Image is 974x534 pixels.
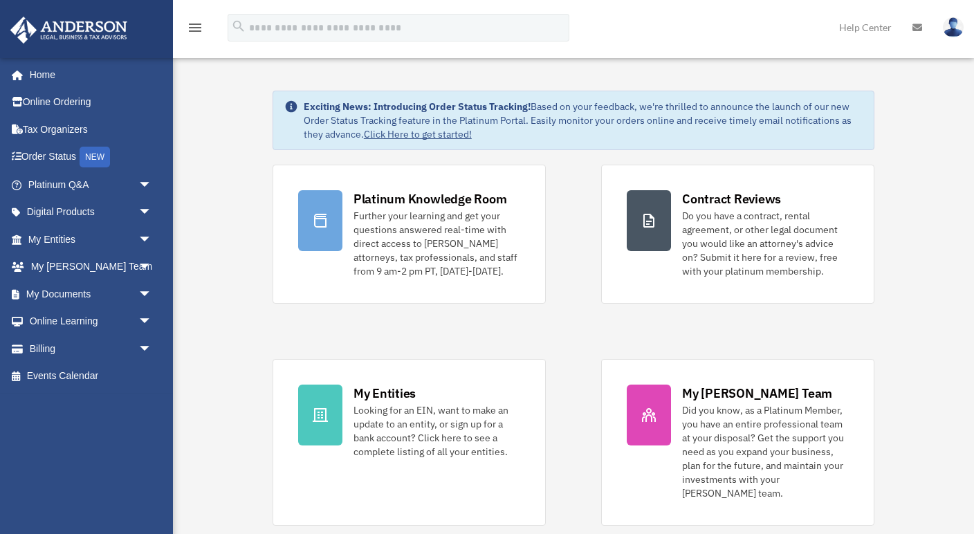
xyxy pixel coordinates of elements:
span: arrow_drop_down [138,335,166,363]
a: Online Learningarrow_drop_down [10,308,173,335]
span: arrow_drop_down [138,253,166,282]
span: arrow_drop_down [138,171,166,199]
div: My Entities [353,385,416,402]
a: menu [187,24,203,36]
span: arrow_drop_down [138,199,166,227]
span: arrow_drop_down [138,280,166,309]
a: Digital Productsarrow_drop_down [10,199,173,226]
a: Home [10,61,166,89]
a: Contract Reviews Do you have a contract, rental agreement, or other legal document you would like... [601,165,874,304]
div: Platinum Knowledge Room [353,190,507,208]
a: My Entities Looking for an EIN, want to make an update to an entity, or sign up for a bank accoun... [273,359,546,526]
img: User Pic [943,17,964,37]
a: Online Ordering [10,89,173,116]
a: My [PERSON_NAME] Teamarrow_drop_down [10,253,173,281]
a: My [PERSON_NAME] Team Did you know, as a Platinum Member, you have an entire professional team at... [601,359,874,526]
span: arrow_drop_down [138,308,166,336]
div: Did you know, as a Platinum Member, you have an entire professional team at your disposal? Get th... [682,403,849,500]
a: My Documentsarrow_drop_down [10,280,173,308]
div: Do you have a contract, rental agreement, or other legal document you would like an attorney's ad... [682,209,849,278]
a: Tax Organizers [10,116,173,143]
div: Looking for an EIN, want to make an update to an entity, or sign up for a bank account? Click her... [353,403,520,459]
div: Based on your feedback, we're thrilled to announce the launch of our new Order Status Tracking fe... [304,100,863,141]
a: My Entitiesarrow_drop_down [10,225,173,253]
div: NEW [80,147,110,167]
div: Contract Reviews [682,190,781,208]
i: search [231,19,246,34]
a: Platinum Knowledge Room Further your learning and get your questions answered real-time with dire... [273,165,546,304]
img: Anderson Advisors Platinum Portal [6,17,131,44]
a: Order StatusNEW [10,143,173,172]
a: Click Here to get started! [364,128,472,140]
strong: Exciting News: Introducing Order Status Tracking! [304,100,531,113]
a: Platinum Q&Aarrow_drop_down [10,171,173,199]
a: Billingarrow_drop_down [10,335,173,362]
i: menu [187,19,203,36]
a: Events Calendar [10,362,173,390]
div: My [PERSON_NAME] Team [682,385,832,402]
span: arrow_drop_down [138,225,166,254]
div: Further your learning and get your questions answered real-time with direct access to [PERSON_NAM... [353,209,520,278]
